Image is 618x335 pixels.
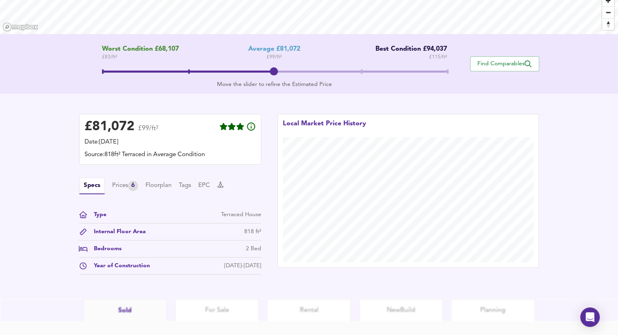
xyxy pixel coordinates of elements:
button: Zoom out [602,6,614,18]
span: Worst Condition £68,107 [102,45,179,53]
div: Year of Construction [87,262,150,270]
span: £ 83 / ft² [102,53,179,61]
div: 2 Bed [246,245,261,253]
div: Source: 818ft² Terraced in Average Condition [85,150,256,159]
a: Mapbox homepage [2,22,38,32]
div: Move the slider to refine the Estimated Price [102,80,447,88]
span: £99/ft² [138,125,158,137]
div: 6 [128,181,138,191]
span: £ 115 / ft² [429,53,447,61]
div: Internal Floor Area [87,228,146,236]
button: Prices6 [112,181,138,191]
div: Local Market Price History [283,119,366,137]
button: Floorplan [145,181,171,190]
div: Prices [112,181,138,191]
div: Best Condition £94,037 [369,45,447,53]
div: Bedrooms [87,245,121,253]
div: Type [87,210,106,219]
span: Zoom out [602,7,614,18]
button: Find Comparables [470,56,539,71]
div: Terraced House [221,210,261,219]
div: Average £81,072 [248,45,300,53]
span: Find Comparables [475,60,535,68]
div: Open Intercom Messenger [580,307,600,327]
span: £ 99 / ft² [267,53,282,61]
button: EPC [198,181,210,190]
span: Reset bearing to north [602,19,614,30]
div: Date: [DATE] [85,138,256,147]
button: Tags [179,181,191,190]
div: 818 ft² [244,228,261,236]
button: Reset bearing to north [602,18,614,30]
div: £ 81,072 [85,121,134,133]
div: [DATE]-[DATE] [224,262,261,270]
button: Specs [79,178,105,194]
